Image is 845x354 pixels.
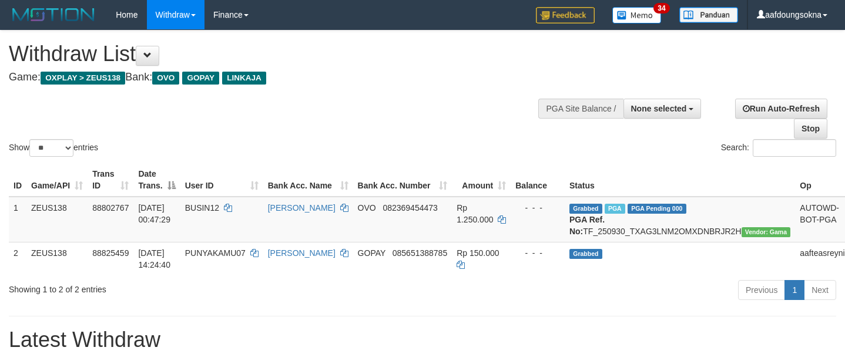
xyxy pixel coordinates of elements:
a: Stop [794,119,827,139]
span: OVO [152,72,179,85]
div: - - - [515,202,560,214]
label: Search: [721,139,836,157]
span: GOPAY [358,248,385,258]
a: [PERSON_NAME] [268,203,336,213]
img: Button%20Memo.svg [612,7,662,23]
span: Rp 1.250.000 [457,203,493,224]
th: Date Trans.: activate to sort column descending [133,163,180,197]
div: Showing 1 to 2 of 2 entries [9,279,343,295]
span: Rp 150.000 [457,248,499,258]
span: Vendor URL: https://trx31.1velocity.biz [742,227,791,237]
select: Showentries [29,139,73,157]
button: None selected [623,99,702,119]
td: TF_250930_TXAG3LNM2OMXDNBRJR2H [565,197,795,242]
td: ZEUS138 [26,242,88,275]
span: Marked by aafsreyleap [605,204,625,214]
a: Run Auto-Refresh [735,99,827,119]
h1: Latest Withdraw [9,328,836,352]
h1: Withdraw List [9,42,552,66]
span: 88825459 [92,248,129,258]
th: Trans ID: activate to sort column ascending [88,163,133,197]
span: LINKAJA [222,72,266,85]
span: Grabbed [569,249,602,259]
th: Balance [511,163,565,197]
a: 1 [784,280,804,300]
th: Game/API: activate to sort column ascending [26,163,88,197]
span: None selected [631,104,687,113]
input: Search: [753,139,836,157]
span: [DATE] 14:24:40 [138,248,170,269]
th: ID [9,163,26,197]
img: MOTION_logo.png [9,6,98,23]
td: 2 [9,242,26,275]
span: PUNYAKAMU07 [185,248,246,258]
td: 1 [9,197,26,242]
span: PGA Pending [628,204,686,214]
div: - - - [515,247,560,259]
span: OVO [358,203,376,213]
div: PGA Site Balance / [538,99,623,119]
b: PGA Ref. No: [569,215,605,236]
img: Feedback.jpg [536,7,595,23]
h4: Game: Bank: [9,72,552,83]
th: Bank Acc. Name: activate to sort column ascending [263,163,353,197]
span: 34 [653,3,669,14]
th: Bank Acc. Number: activate to sort column ascending [353,163,452,197]
th: Amount: activate to sort column ascending [452,163,511,197]
span: Grabbed [569,204,602,214]
span: Copy 085651388785 to clipboard [393,248,447,258]
th: User ID: activate to sort column ascending [180,163,263,197]
td: ZEUS138 [26,197,88,242]
span: [DATE] 00:47:29 [138,203,170,224]
a: Next [804,280,836,300]
a: Previous [738,280,785,300]
span: GOPAY [182,72,219,85]
span: Copy 082369454473 to clipboard [383,203,437,213]
span: BUSIN12 [185,203,219,213]
label: Show entries [9,139,98,157]
span: OXPLAY > ZEUS138 [41,72,125,85]
img: panduan.png [679,7,738,23]
th: Status [565,163,795,197]
span: 88802767 [92,203,129,213]
a: [PERSON_NAME] [268,248,336,258]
